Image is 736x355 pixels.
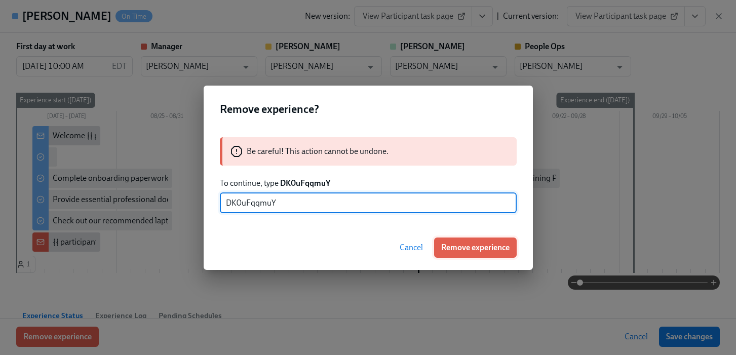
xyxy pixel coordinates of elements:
[247,146,389,157] p: Be careful! This action cannot be undone.
[280,178,330,188] strong: DK0uFqqmuY
[220,102,517,117] h2: Remove experience?
[441,243,510,253] span: Remove experience
[434,238,517,258] button: Remove experience
[393,238,430,258] button: Cancel
[220,178,517,189] p: To continue, type
[400,243,423,253] span: Cancel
